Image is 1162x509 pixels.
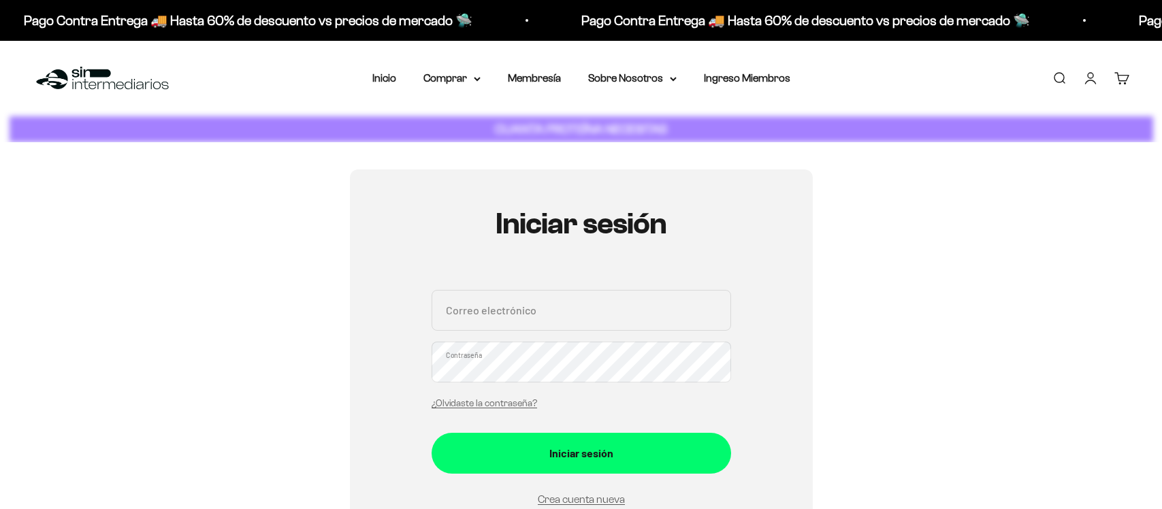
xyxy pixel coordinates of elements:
strong: CUANTA PROTEÍNA NECESITAS [495,122,667,136]
a: Ingreso Miembros [704,72,790,84]
h1: Iniciar sesión [432,208,731,240]
summary: Sobre Nosotros [588,69,677,87]
p: Pago Contra Entrega 🚚 Hasta 60% de descuento vs precios de mercado 🛸 [17,10,466,31]
a: ¿Olvidaste la contraseña? [432,398,537,408]
button: Iniciar sesión [432,433,731,474]
a: Crea cuenta nueva [538,493,625,505]
a: Inicio [372,72,396,84]
a: Membresía [508,72,561,84]
summary: Comprar [423,69,481,87]
div: Iniciar sesión [459,444,704,462]
p: Pago Contra Entrega 🚚 Hasta 60% de descuento vs precios de mercado 🛸 [575,10,1023,31]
